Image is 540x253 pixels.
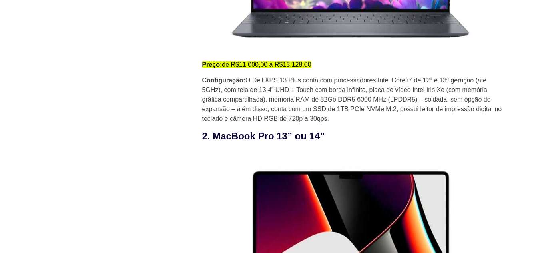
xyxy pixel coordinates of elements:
[202,76,506,124] p: O Dell XPS 13 Plus conta com processadores Intel Core i7 de 12ª e 13ª geração (até 5GHz), com tel...
[202,61,311,68] mark: de R$11.000,00 a R$13.128,00
[202,77,245,84] strong: Configuração:
[202,129,506,143] h3: 2. MacBook Pro 13” ou 14”
[202,61,222,68] strong: Preço:
[396,151,540,253] iframe: Chat Widget
[396,151,540,253] div: Widget de chat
